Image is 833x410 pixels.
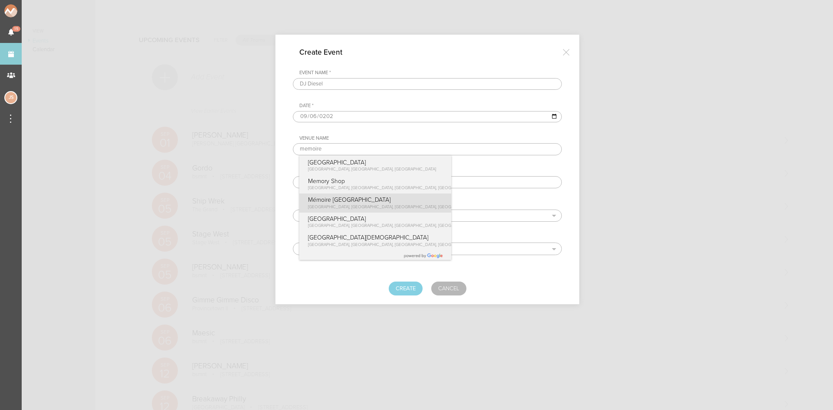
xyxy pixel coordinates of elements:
[308,204,479,210] span: [GEOGRAPHIC_DATA], [GEOGRAPHIC_DATA], [GEOGRAPHIC_DATA], [GEOGRAPHIC_DATA]
[308,159,436,166] p: [GEOGRAPHIC_DATA]
[299,135,562,141] div: Venue Name
[4,4,53,17] img: NOMAD
[389,282,423,295] button: Create
[308,177,480,185] p: Memory Shop
[308,234,480,241] p: [GEOGRAPHIC_DATA][DEMOGRAPHIC_DATA]
[299,103,562,109] div: Date *
[308,223,479,228] span: [GEOGRAPHIC_DATA], [GEOGRAPHIC_DATA], [GEOGRAPHIC_DATA], [GEOGRAPHIC_DATA]
[308,242,479,247] span: [GEOGRAPHIC_DATA], [GEOGRAPHIC_DATA], [GEOGRAPHIC_DATA], [GEOGRAPHIC_DATA]
[4,91,17,104] div: Jessica Smith
[299,70,562,76] div: Event Name *
[308,215,480,223] p: [GEOGRAPHIC_DATA]
[308,167,436,172] span: [GEOGRAPHIC_DATA], [GEOGRAPHIC_DATA], [GEOGRAPHIC_DATA]
[431,282,466,295] a: Cancel
[12,26,20,32] span: 15
[299,48,355,57] h4: Create Event
[308,185,479,190] span: [GEOGRAPHIC_DATA], [GEOGRAPHIC_DATA], [GEOGRAPHIC_DATA], [GEOGRAPHIC_DATA]
[308,196,480,203] p: Mémoire [GEOGRAPHIC_DATA]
